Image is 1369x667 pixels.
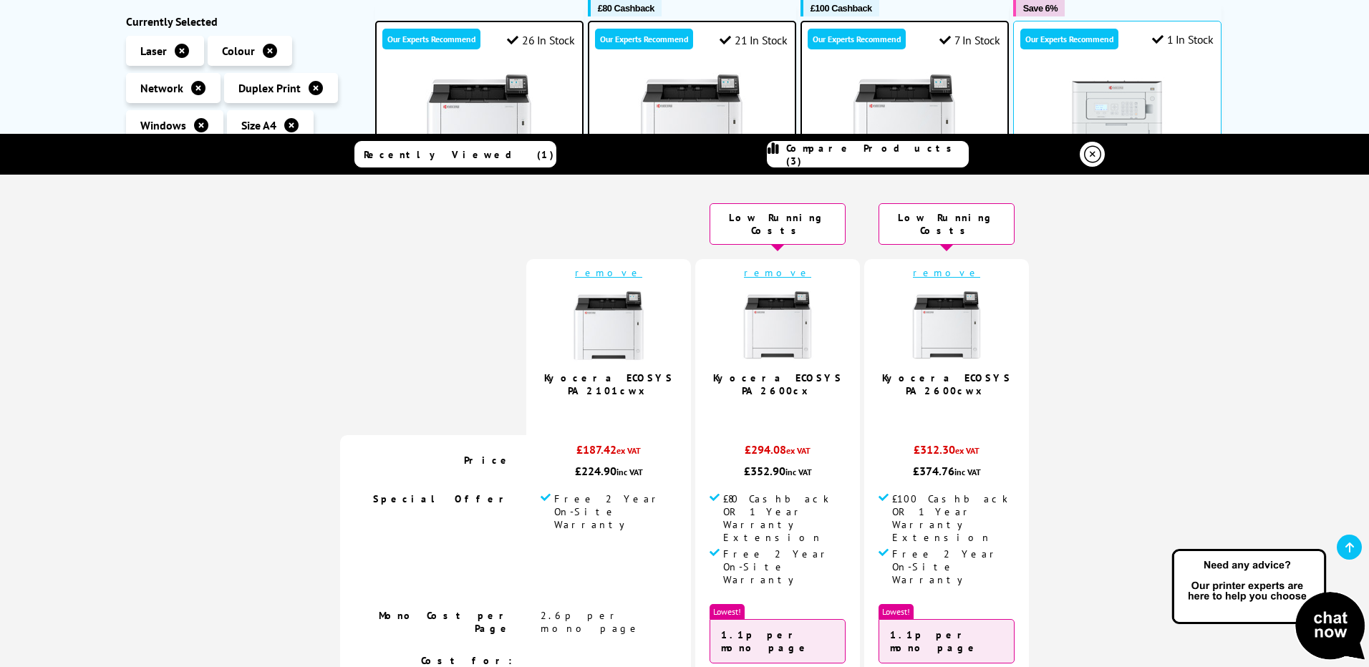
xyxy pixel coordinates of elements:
[373,492,512,505] span: Special Offer
[879,604,914,619] span: Lowest!
[879,464,1015,478] div: £374.76
[710,464,846,478] div: £352.90
[890,628,979,654] strong: 1.1p per mono page
[851,72,958,180] img: Kyocera ECOSYS PA2600cwx
[573,290,644,361] img: kyocera-pa2101cwx-front-main-small.jpg
[140,44,167,58] span: Laser
[710,442,846,464] div: £294.08
[507,33,574,47] div: 26 In Stock
[541,442,677,464] div: £187.42
[952,404,967,421] span: / 5
[785,467,812,477] span: inc VAT
[954,467,981,477] span: inc VAT
[811,3,872,14] span: £100 Cashback
[126,14,361,29] div: Currently Selected
[955,445,979,456] span: ex VAT
[596,404,614,421] span: 5.0
[892,547,1015,586] span: Free 2 Year On-Site Warranty
[1020,29,1118,49] div: Our Experts Recommend
[744,266,811,279] a: remove
[721,628,811,654] strong: 1.1p per mono page
[723,547,846,586] span: Free 2 Year On-Site Warranty
[1063,72,1171,179] img: Kyocera ECOSYS PA3500cx (Ex-Demo - Set Up)
[541,464,677,478] div: £224.90
[238,81,301,95] span: Duplex Print
[786,142,968,167] span: Compare Products (3)
[892,492,1015,544] span: £100 Cashback OR 1 Year Warranty Extension
[742,290,813,361] img: kyocera-pa2600cx-front-main-small.jpg
[382,29,480,49] div: Our Experts Recommend
[713,371,843,397] a: Kyocera ECOSYS PA2600cx
[379,609,512,635] span: Mono Cost per Page
[616,445,641,456] span: ex VAT
[554,492,677,531] span: Free 2 Year On-Site Warranty
[1152,32,1214,47] div: 1 In Stock
[140,118,186,132] span: Windows
[765,404,783,421] span: 5.0
[939,33,1000,47] div: 7 In Stock
[614,404,629,421] span: / 5
[913,266,980,279] a: remove
[464,454,512,467] span: Price
[767,141,969,167] a: Compare Products (3)
[140,81,183,95] span: Network
[808,29,906,49] div: Our Experts Recommend
[783,404,798,421] span: / 5
[879,442,1015,464] div: £312.30
[934,404,952,421] span: 5.0
[911,290,982,361] img: kyocera-pa2600cwx-front-main-small.jpg
[575,266,642,279] a: remove
[616,467,643,477] span: inc VAT
[710,604,745,619] span: Lowest!
[710,203,846,245] div: Low Running Costs
[723,492,846,544] span: £80 Cashback OR 1 Year Warranty Extension
[541,609,641,635] span: 2.6p per mono page
[241,118,276,132] span: Size A4
[544,371,674,397] a: Kyocera ECOSYS PA2101cwx
[882,371,1012,397] a: Kyocera ECOSYS PA2600cwx
[720,33,787,47] div: 21 In Stock
[598,3,654,14] span: £80 Cashback
[222,44,255,58] span: Colour
[638,72,745,180] img: Kyocera ECOSYS PA2600cx
[421,654,512,667] span: Cost for:
[425,72,533,180] img: Kyocera ECOSYS PA2101cwx
[364,148,554,161] span: Recently Viewed (1)
[354,141,556,167] a: Recently Viewed (1)
[1169,547,1369,664] img: Open Live Chat window
[879,203,1015,245] div: Low Running Costs
[1023,3,1058,14] span: Save 6%
[786,445,811,456] span: ex VAT
[595,29,693,49] div: Our Experts Recommend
